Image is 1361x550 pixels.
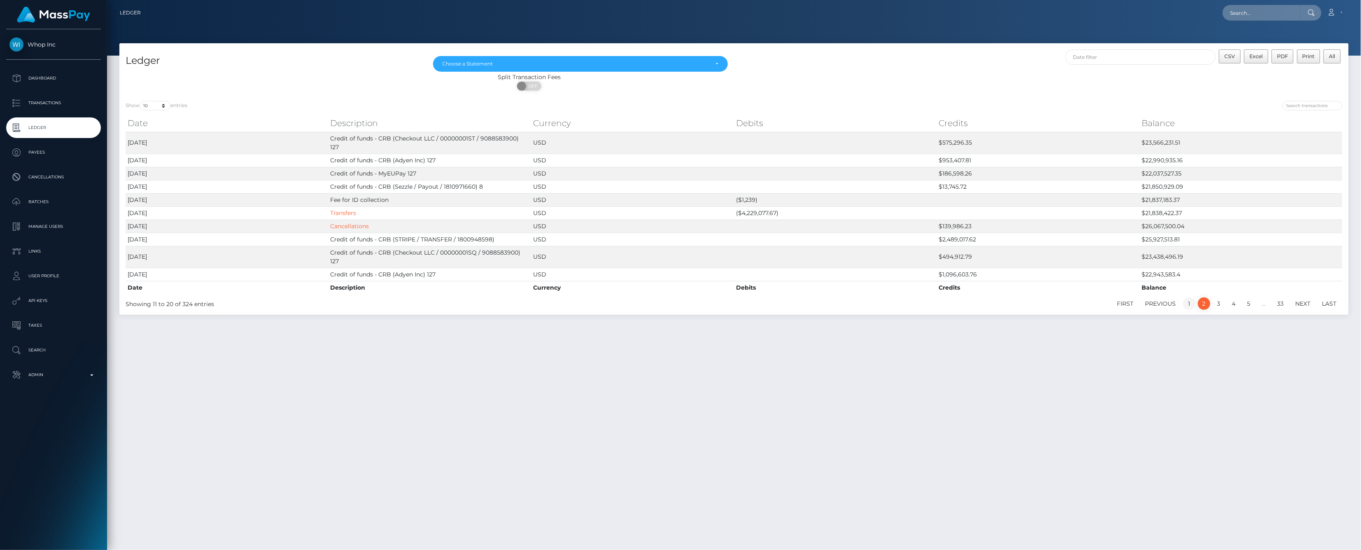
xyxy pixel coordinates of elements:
td: $13,745.72 [937,180,1140,193]
a: First [1113,297,1138,310]
input: Search transactions [1283,101,1342,110]
td: USD [531,167,734,180]
span: CSV [1225,53,1235,59]
p: Dashboard [9,72,98,84]
a: Admin [6,365,101,385]
a: 1 [1183,297,1196,310]
h4: Ledger [126,54,421,68]
th: Description [329,281,531,294]
th: Credits [937,281,1140,294]
td: USD [531,180,734,193]
p: Cancellations [9,171,98,183]
a: Dashboard [6,68,101,89]
div: Choose a Statement [443,61,709,67]
input: Search... [1223,5,1300,21]
p: Taxes [9,319,98,332]
th: Debits [734,115,937,131]
a: Links [6,241,101,262]
td: [DATE] [126,220,329,233]
th: Description [329,115,531,131]
a: 2 [1198,297,1210,310]
td: Credit of funds - CRB (STRIPE / TRANSFER / 1800948598) [329,233,531,246]
td: $25,927,513.81 [1140,233,1342,246]
p: Ledger [9,122,98,134]
th: Balance [1140,281,1342,294]
td: [DATE] [126,154,329,167]
label: Show entries [126,101,187,110]
td: USD [531,233,734,246]
td: USD [531,206,734,220]
td: USD [531,246,734,268]
th: Debits [734,281,937,294]
td: [DATE] [126,233,329,246]
td: [DATE] [126,180,329,193]
a: Batches [6,192,101,212]
div: Showing 11 to 20 of 324 entries [126,297,625,309]
td: Credit of funds - CRB (Sezzle / Payout / 1810971660) 8 [329,180,531,193]
a: 4 [1228,297,1240,310]
td: $953,407.81 [937,154,1140,167]
p: Payees [9,146,98,159]
img: Whop Inc [9,37,23,51]
td: $22,037,527.35 [1140,167,1342,180]
td: $1,096,603.76 [937,268,1140,281]
img: MassPay Logo [17,7,90,23]
td: $22,943,583.4 [1140,268,1342,281]
td: Fee for ID collection [329,193,531,206]
td: $21,838,422.37 [1140,206,1342,220]
button: CSV [1219,49,1241,63]
td: USD [531,193,734,206]
a: Ledger [6,117,101,138]
td: USD [531,220,734,233]
td: Credit of funds - CRB (Adyen Inc) 127 [329,154,531,167]
a: Ledger [120,4,141,21]
a: Payees [6,142,101,163]
span: All [1329,53,1335,59]
button: Print [1297,49,1321,63]
td: USD [531,132,734,154]
p: User Profile [9,270,98,282]
td: Credit of funds - CRB (Checkout LLC / 00000001ST / 9088583900) 127 [329,132,531,154]
td: Credit of funds - CRB (Adyen Inc) 127 [329,268,531,281]
td: $494,912.79 [937,246,1140,268]
a: Next [1291,297,1315,310]
p: Admin [9,369,98,381]
td: [DATE] [126,193,329,206]
p: Links [9,245,98,257]
a: 5 [1243,297,1255,310]
a: Last [1318,297,1341,310]
a: 3 [1213,297,1225,310]
div: Split Transaction Fees [119,73,939,82]
th: Currency [531,115,734,131]
input: Date filter [1065,49,1216,65]
td: $2,489,017.62 [937,233,1140,246]
td: Credit of funds - MyEUPay 127 [329,167,531,180]
span: OFF [522,82,542,91]
td: $186,598.26 [937,167,1140,180]
a: Taxes [6,315,101,336]
button: All [1324,49,1341,63]
td: [DATE] [126,206,329,220]
a: Transactions [6,93,101,113]
button: PDF [1272,49,1294,63]
a: Cancellations [6,167,101,187]
p: API Keys [9,295,98,307]
a: User Profile [6,266,101,286]
th: Credits [937,115,1140,131]
td: USD [531,154,734,167]
p: Transactions [9,97,98,109]
a: 33 [1273,297,1289,310]
th: Date [126,115,329,131]
p: Manage Users [9,220,98,233]
td: $22,990,935.16 [1140,154,1342,167]
td: $21,837,183.37 [1140,193,1342,206]
td: $575,296.35 [937,132,1140,154]
td: $139,986.23 [937,220,1140,233]
td: ($4,229,077.67) [734,206,937,220]
a: API Keys [6,290,101,311]
a: Transfers [331,209,357,217]
th: Balance [1140,115,1342,131]
td: [DATE] [126,167,329,180]
span: Print [1303,53,1315,59]
td: [DATE] [126,268,329,281]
